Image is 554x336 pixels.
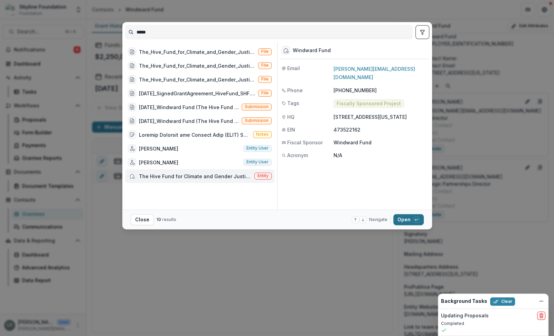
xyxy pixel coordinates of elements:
[162,217,176,222] span: results
[139,104,239,111] div: [DATE]_Windward Fund (The Hive Fund for Climate and Gender Justice)_750000
[139,90,255,97] div: [DATE]_SignedGrantAgreement_HiveFund_SHF.pdf
[334,152,428,159] p: N/A
[441,298,487,304] h2: Background Tasks
[139,173,252,180] div: The Hive Fund for Climate and Gender Justice (project of Windward Fund)
[257,173,269,178] span: Entity
[393,214,424,225] button: Open
[246,160,269,164] span: Entity user
[256,132,269,137] span: Notes
[139,131,250,138] div: Loremip Dolorsit ame Consect Adip (ELIT) Seddoeiu Temporin Utlabo 5199 Etdolore Magnaa (enimadmin...
[287,139,323,146] span: Fiscal Sponsor
[245,118,269,123] span: Submission
[139,48,255,56] div: The_Hive_Fund_for_Climate_and_Gender_Justice_(a_project_of_Windward_Fund)-YC-2020-40421.pdf
[287,99,299,107] span: Tags
[139,117,239,125] div: [DATE]_Windward Fund (The Hive Fund for Climate and Gender Justice)_1500000
[261,77,269,81] span: File
[369,217,387,223] span: Navigate
[261,63,269,68] span: File
[287,126,295,133] span: EIN
[139,159,178,166] div: [PERSON_NAME]
[441,320,545,327] p: Completed
[287,113,294,121] span: HQ
[490,297,515,306] button: Clear
[334,139,428,146] p: Windward Fund
[537,297,545,305] button: Dismiss
[245,104,269,109] span: Submission
[139,62,255,69] div: The_Hive_Fund_for_Climate_and_Gender_Justice_(a_project_of_Windward_Fund)-SKY-2023-58423.pdf
[139,145,178,152] div: [PERSON_NAME]
[139,76,255,83] div: The_Hive_Fund_for_Climate_and_Gender_Justice_(a_project_of_Windward_Fund)-SKY-2023-58423-Grant_Ag...
[287,152,308,159] span: Acronym
[334,87,428,94] p: [PHONE_NUMBER]
[334,126,428,133] p: 473522162
[131,214,154,225] button: Close
[246,146,269,151] span: Entity user
[261,90,269,95] span: File
[334,66,415,80] a: [PERSON_NAME][EMAIL_ADDRESS][DOMAIN_NAME]
[337,101,401,107] span: Fiscally Sponsored Project
[415,25,429,39] button: toggle filters
[334,113,428,121] p: [STREET_ADDRESS][US_STATE]
[261,49,269,54] span: File
[293,48,331,54] div: Windward Fund
[441,313,489,319] h2: Updating Proposals
[157,217,161,222] span: 10
[537,311,545,320] button: delete
[287,65,300,72] span: Email
[287,87,303,94] span: Phone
